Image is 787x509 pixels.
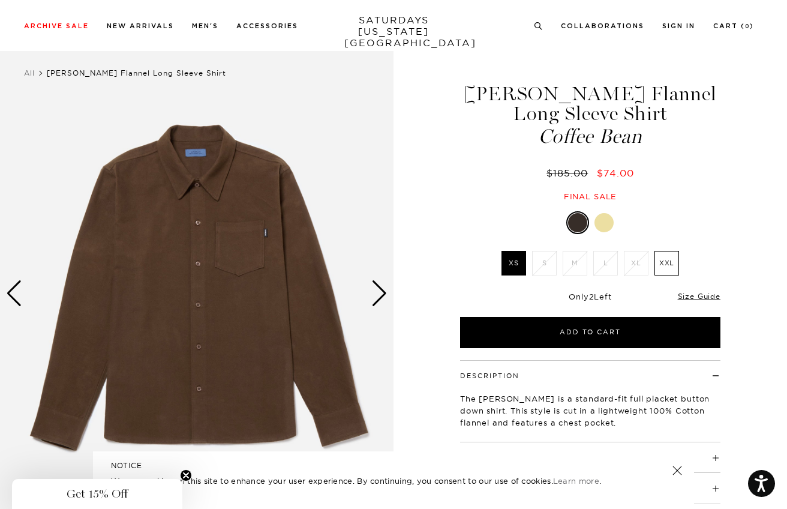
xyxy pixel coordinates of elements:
[597,167,634,179] span: $74.00
[589,292,594,301] span: 2
[460,292,720,302] div: Only Left
[458,84,722,146] h1: [PERSON_NAME] Flannel Long Sleeve Shirt
[678,292,720,301] a: Size Guide
[12,479,182,509] div: Get 15% OffClose teaser
[553,476,599,486] a: Learn more
[24,23,89,29] a: Archive Sale
[458,191,722,202] div: Final sale
[67,487,128,501] span: Get 15% Off
[24,68,35,77] a: All
[111,460,676,471] h5: NOTICE
[546,167,593,179] del: $185.00
[460,393,720,429] p: The [PERSON_NAME] is a standard-fit full placket button down shirt. This style is cut in a lightw...
[6,280,22,307] div: Previous slide
[192,23,218,29] a: Men's
[458,127,722,146] span: Coffee Bean
[561,23,644,29] a: Collaborations
[371,280,388,307] div: Next slide
[662,23,695,29] a: Sign In
[236,23,298,29] a: Accessories
[107,23,174,29] a: New Arrivals
[344,14,443,49] a: SATURDAYS[US_STATE][GEOGRAPHIC_DATA]
[745,24,750,29] small: 0
[111,475,633,487] p: We use cookies on this site to enhance your user experience. By continuing, you consent to our us...
[501,251,526,276] label: XS
[47,68,226,77] span: [PERSON_NAME] Flannel Long Sleeve Shirt
[460,317,720,348] button: Add to Cart
[713,23,754,29] a: Cart (0)
[654,251,679,276] label: XXL
[460,373,519,379] button: Description
[180,469,192,481] button: Close teaser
